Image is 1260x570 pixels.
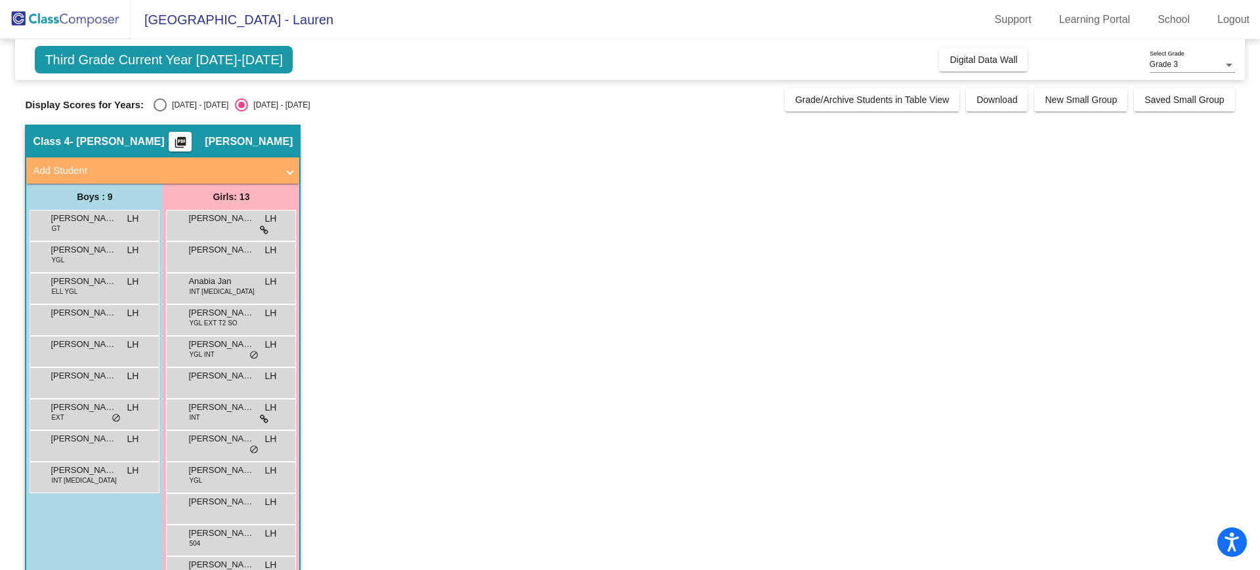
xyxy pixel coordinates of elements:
[189,539,200,548] span: 504
[984,9,1042,30] a: Support
[167,99,228,111] div: [DATE] - [DATE]
[127,243,139,257] span: LH
[51,464,116,477] span: [PERSON_NAME]
[1147,9,1200,30] a: School
[795,94,950,105] span: Grade/Archive Students in Table View
[265,369,277,383] span: LH
[976,94,1017,105] span: Download
[189,287,254,296] span: INT [MEDICAL_DATA]
[51,476,116,485] span: INT [MEDICAL_DATA]
[51,275,116,288] span: [PERSON_NAME]
[265,464,277,478] span: LH
[127,464,139,478] span: LH
[154,98,310,112] mat-radio-group: Select an option
[51,255,64,265] span: YGL
[1045,94,1117,105] span: New Small Group
[188,306,254,319] span: [PERSON_NAME]
[51,432,116,445] span: [PERSON_NAME]
[249,445,259,455] span: do_not_disturb_alt
[188,369,254,382] span: [PERSON_NAME]
[188,432,254,445] span: [PERSON_NAME]
[1207,9,1260,30] a: Logout
[127,401,139,415] span: LH
[188,212,254,225] span: [PERSON_NAME]
[163,184,299,210] div: Girls: 13
[265,401,277,415] span: LH
[51,243,116,256] span: [PERSON_NAME]
[51,306,116,319] span: [PERSON_NAME]
[51,369,116,382] span: [PERSON_NAME]
[188,527,254,540] span: [PERSON_NAME]
[127,306,139,320] span: LH
[189,413,199,422] span: INT
[51,224,60,234] span: GT
[265,338,277,352] span: LH
[33,163,277,178] mat-panel-title: Add Student
[1034,88,1127,112] button: New Small Group
[265,495,277,509] span: LH
[26,184,163,210] div: Boys : 9
[1150,60,1178,69] span: Grade 3
[950,54,1017,65] span: Digital Data Wall
[51,338,116,351] span: [PERSON_NAME]
[188,275,254,288] span: Anabia Jan
[1144,94,1224,105] span: Saved Small Group
[188,243,254,256] span: [PERSON_NAME] [PERSON_NAME]
[188,338,254,351] span: [PERSON_NAME]
[173,136,188,154] mat-icon: picture_as_pdf
[26,157,299,184] mat-expansion-panel-header: Add Student
[127,369,139,383] span: LH
[248,99,310,111] div: [DATE] - [DATE]
[35,46,293,73] span: Third Grade Current Year [DATE]-[DATE]
[189,476,202,485] span: YGL
[51,413,64,422] span: EXT
[1049,9,1141,30] a: Learning Portal
[169,132,192,152] button: Print Students Details
[265,212,277,226] span: LH
[1134,88,1234,112] button: Saved Small Group
[25,99,144,111] span: Display Scores for Years:
[189,350,215,359] span: YGL INT
[127,338,139,352] span: LH
[127,432,139,446] span: LH
[188,401,254,414] span: [PERSON_NAME]
[265,243,277,257] span: LH
[188,464,254,477] span: [PERSON_NAME]
[112,413,121,424] span: do_not_disturb_alt
[966,88,1028,112] button: Download
[131,9,333,30] span: [GEOGRAPHIC_DATA] - Lauren
[265,306,277,320] span: LH
[33,135,70,148] span: Class 4
[205,135,293,148] span: [PERSON_NAME]
[51,287,77,296] span: ELL YGL
[70,135,164,148] span: - [PERSON_NAME]
[51,401,116,414] span: [PERSON_NAME]
[51,212,116,225] span: [PERSON_NAME]
[189,318,237,328] span: YGL EXT T2 SO
[127,275,139,289] span: LH
[785,88,960,112] button: Grade/Archive Students in Table View
[265,527,277,540] span: LH
[265,275,277,289] span: LH
[939,48,1028,71] button: Digital Data Wall
[249,350,259,361] span: do_not_disturb_alt
[265,432,277,446] span: LH
[188,495,254,508] span: [PERSON_NAME]
[127,212,139,226] span: LH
